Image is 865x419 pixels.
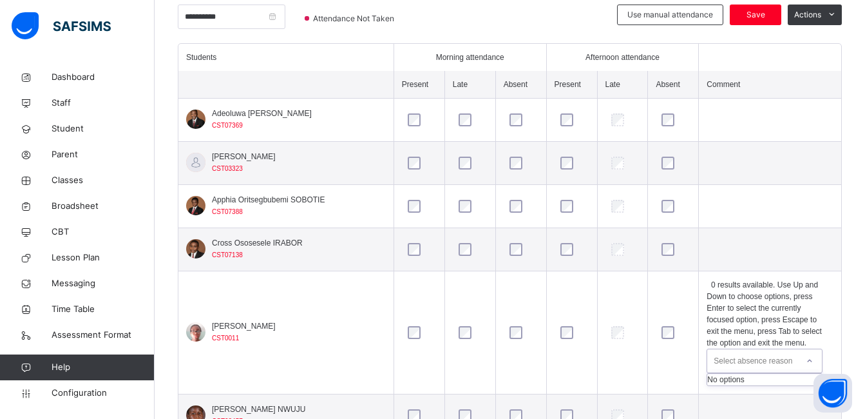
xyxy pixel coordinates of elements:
span: Afternoon attendance [585,52,660,63]
th: Absent [495,71,546,99]
span: [PERSON_NAME] [212,151,276,162]
span: Classes [52,174,155,187]
th: Present [394,71,444,99]
th: Present [546,71,597,99]
span: Staff [52,97,155,110]
span: Configuration [52,387,154,400]
th: Absent [648,71,699,99]
span: [PERSON_NAME] NWUJU [212,404,305,415]
span: Time Table [52,303,155,316]
span: Lesson Plan [52,251,155,264]
span: Actions [794,9,821,21]
span: Attendance Not Taken [312,13,398,24]
span: Help [52,361,154,374]
span: Morning attendance [436,52,504,63]
span: 0 results available. Use Up and Down to choose options, press Enter to select the currently focus... [707,280,822,347]
span: Adeoluwa [PERSON_NAME] [212,108,312,119]
span: Messaging [52,277,155,290]
span: CBT [52,226,155,239]
th: Comment [699,71,841,99]
span: CST07388 [212,208,243,215]
div: Select absence reason [714,349,792,373]
span: CST07369 [212,122,243,129]
span: Student [52,122,155,135]
span: [PERSON_NAME] [212,320,276,332]
span: Use manual attendance [627,9,713,21]
span: Broadsheet [52,200,155,213]
span: Dashboard [52,71,155,84]
img: safsims [12,12,111,39]
span: CST07138 [212,251,243,258]
th: Late [597,71,648,99]
span: CST0011 [212,335,239,342]
th: Late [444,71,495,99]
th: Students [178,44,394,71]
span: Cross Ososesele IRABOR [212,237,303,249]
span: Save [739,9,772,21]
div: No options [707,374,822,385]
button: Open asap [813,374,852,413]
span: Parent [52,148,155,161]
span: Apphia Oritsegbubemi SOBOTIE [212,194,325,206]
span: CST03323 [212,165,243,172]
span: Assessment Format [52,329,155,342]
